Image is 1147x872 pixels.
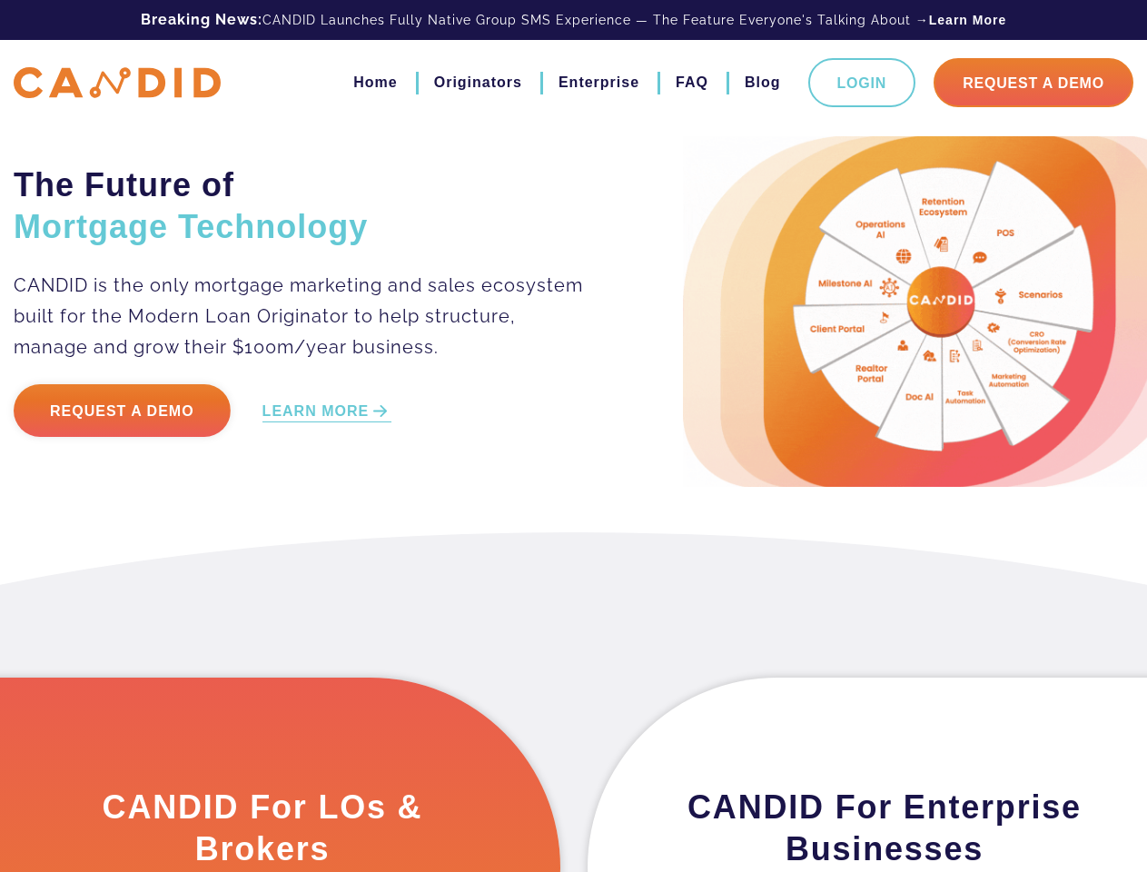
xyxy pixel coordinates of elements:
a: Learn More [929,11,1006,29]
h3: CANDID For Enterprise Businesses [678,787,1092,870]
a: Home [353,67,397,98]
a: Request A Demo [934,58,1133,107]
b: Breaking News: [141,11,262,28]
span: Mortgage Technology [14,208,368,245]
p: CANDID is the only mortgage marketing and sales ecosystem built for the Modern Loan Originator to... [14,270,592,362]
a: Originators [434,67,522,98]
h2: The Future of [14,164,592,248]
a: Enterprise [559,67,639,98]
a: Request a Demo [14,384,231,437]
a: LEARN MORE [262,401,392,422]
h3: CANDID For LOs & Brokers [56,787,470,870]
img: CANDID APP [14,67,221,99]
a: Blog [745,67,781,98]
a: Login [808,58,916,107]
a: FAQ [676,67,708,98]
